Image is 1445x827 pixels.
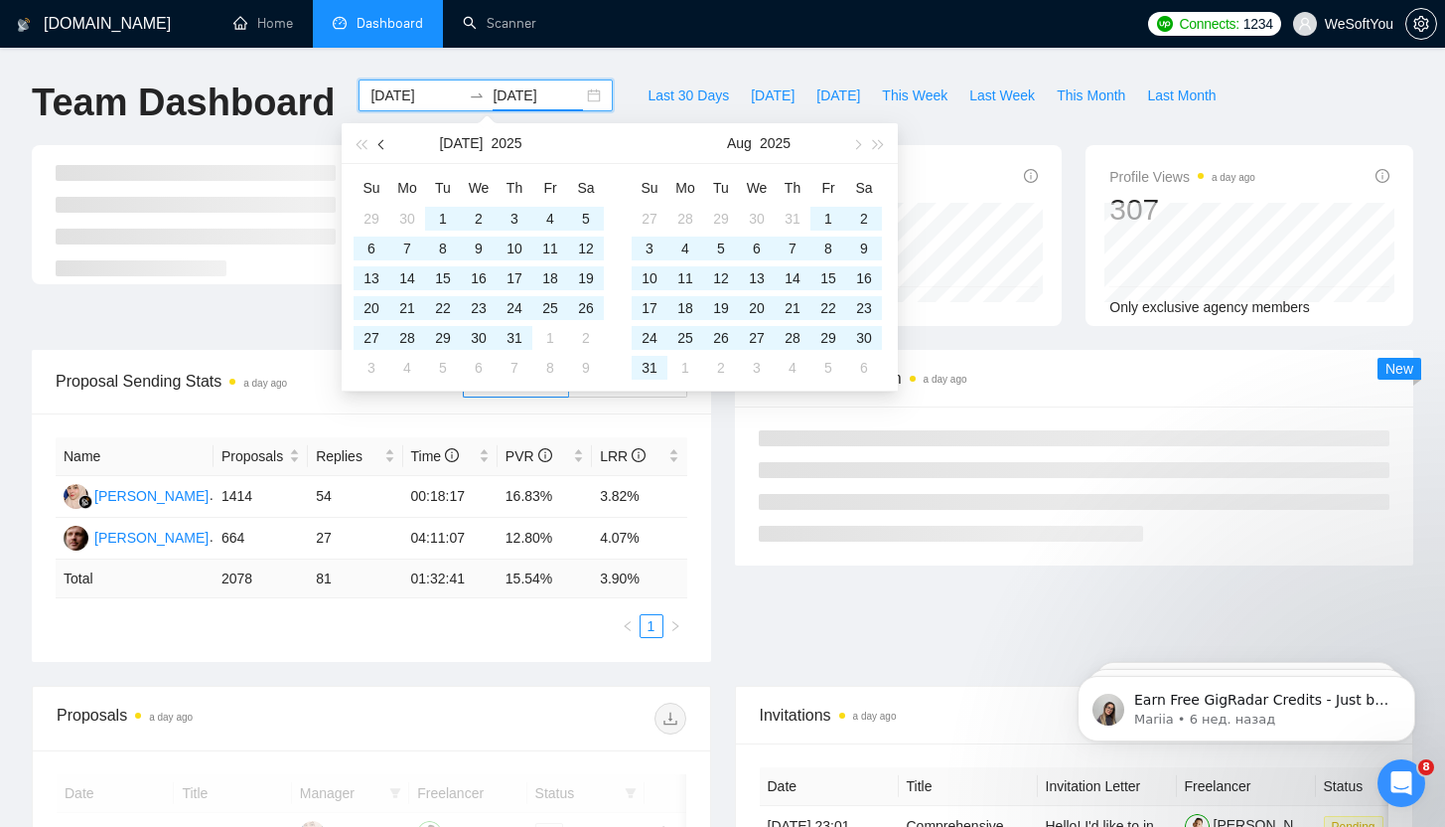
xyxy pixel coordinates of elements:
[493,84,583,106] input: End date
[781,266,804,290] div: 14
[816,207,840,231] div: 1
[574,296,598,320] div: 26
[568,234,604,263] td: 2025-07-12
[360,237,383,260] div: 6
[1212,172,1255,183] time: a day ago
[638,356,661,380] div: 31
[461,234,497,263] td: 2025-07-09
[568,204,604,234] td: 2025-07-05
[64,484,88,509] img: AJ
[32,80,335,126] h1: Team Dashboard
[506,448,552,464] span: PVR
[574,237,598,260] div: 12
[637,80,740,111] button: Last 30 Days
[745,266,769,290] div: 13
[1109,299,1310,315] span: Only exclusive agency members
[538,356,562,380] div: 8
[568,293,604,323] td: 2025-07-26
[425,353,461,383] td: 2025-08-05
[632,448,646,462] span: info-circle
[703,323,739,353] td: 2025-08-26
[739,293,775,323] td: 2025-08-20
[333,16,347,30] span: dashboard
[751,84,795,106] span: [DATE]
[667,353,703,383] td: 2025-09-01
[673,266,697,290] div: 11
[243,378,287,389] time: a day ago
[745,326,769,350] div: 27
[360,207,383,231] div: 29
[882,84,947,106] span: This Week
[853,711,897,722] time: a day ago
[852,237,876,260] div: 9
[781,237,804,260] div: 7
[958,80,1046,111] button: Last Week
[57,703,371,735] div: Proposals
[370,84,461,106] input: Start date
[425,234,461,263] td: 2025-07-08
[709,237,733,260] div: 5
[805,80,871,111] button: [DATE]
[568,263,604,293] td: 2025-07-19
[816,296,840,320] div: 22
[498,518,592,560] td: 12.80%
[781,356,804,380] div: 4
[56,369,463,394] span: Proposal Sending Stats
[568,172,604,204] th: Sa
[431,237,455,260] div: 8
[497,263,532,293] td: 2025-07-17
[739,172,775,204] th: We
[810,323,846,353] td: 2025-08-29
[357,15,423,32] span: Dashboard
[1109,191,1255,229] div: 307
[703,234,739,263] td: 2025-08-05
[640,614,663,638] li: 1
[425,293,461,323] td: 2025-07-22
[360,266,383,290] div: 13
[316,445,379,467] span: Replies
[574,266,598,290] div: 19
[745,296,769,320] div: 20
[469,87,485,103] span: to
[360,326,383,350] div: 27
[852,356,876,380] div: 6
[810,234,846,263] td: 2025-08-08
[1177,767,1316,806] th: Freelancer
[149,712,193,723] time: a day ago
[663,614,687,638] li: Next Page
[360,296,383,320] div: 20
[846,353,882,383] td: 2025-09-06
[395,237,419,260] div: 7
[616,614,640,638] button: left
[709,356,733,380] div: 2
[816,356,840,380] div: 5
[1406,16,1436,32] span: setting
[709,207,733,231] div: 29
[431,356,455,380] div: 5
[354,263,389,293] td: 2025-07-13
[760,703,1389,728] span: Invitations
[1385,361,1413,377] span: New
[395,266,419,290] div: 14
[503,266,526,290] div: 17
[638,237,661,260] div: 3
[673,326,697,350] div: 25
[703,353,739,383] td: 2025-09-02
[354,234,389,263] td: 2025-07-06
[632,172,667,204] th: Su
[1375,169,1389,183] span: info-circle
[431,207,455,231] div: 1
[616,614,640,638] li: Previous Page
[709,296,733,320] div: 19
[846,263,882,293] td: 2025-08-16
[648,84,729,106] span: Last 30 Days
[781,296,804,320] div: 21
[924,374,967,385] time: a day ago
[64,529,209,545] a: DB[PERSON_NAME]
[673,356,697,380] div: 1
[467,266,491,290] div: 16
[389,353,425,383] td: 2025-08-04
[94,485,209,507] div: [PERSON_NAME]
[846,204,882,234] td: 2025-08-02
[233,15,293,32] a: homeHome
